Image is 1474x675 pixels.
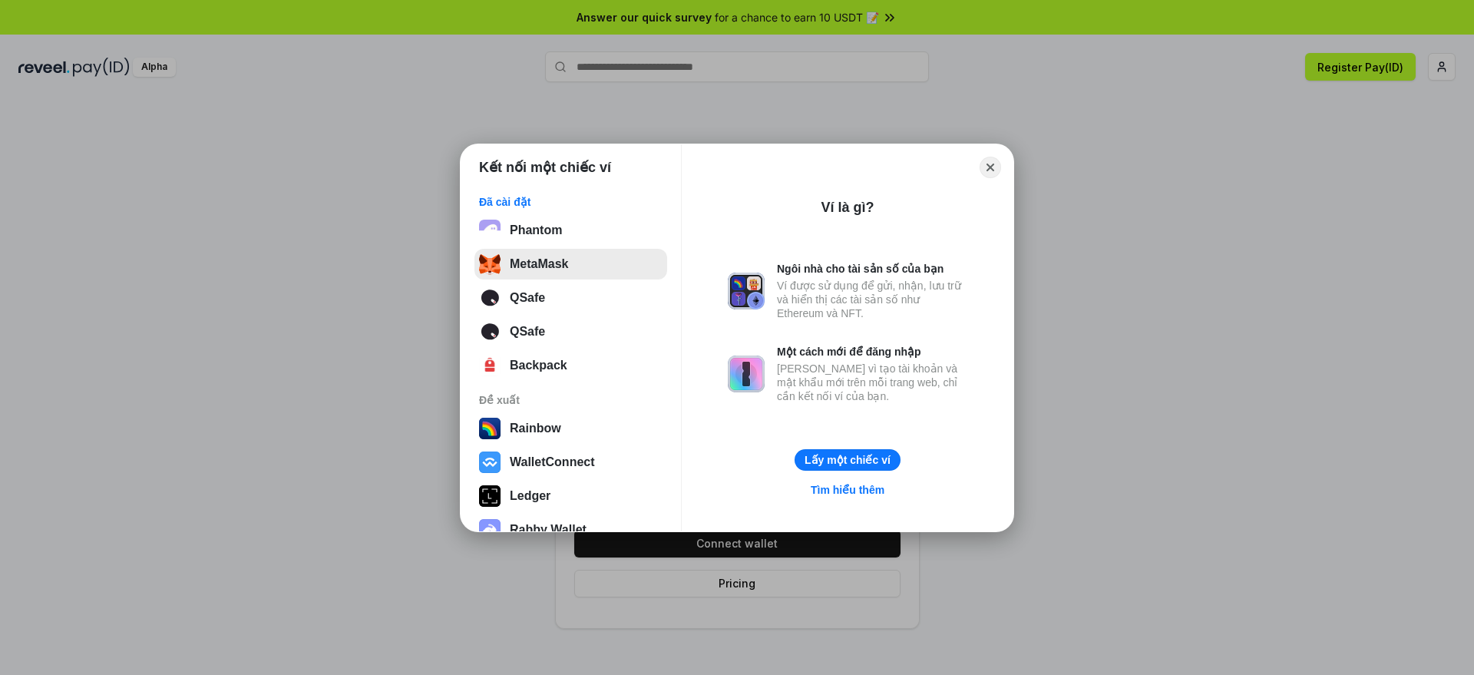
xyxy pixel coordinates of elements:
button: QSafe [474,283,667,313]
div: MetaMask [510,257,568,271]
img: epq2vO3P5aLWl15yRS7Q49p1fHTx2Sgh99jU3kfXv7cnPATIVQHAx5oQs66JWv3SWEjHOsb3kKgmE5WNBxBId7C8gm8wEgOvz... [479,220,501,241]
div: Ví được sử dụng để gửi, nhận, lưu trữ và hiển thị các tài sản số như Ethereum và NFT. [777,279,967,320]
div: Ledger [510,489,550,503]
img: svg+xml,%3Csvg%20width%3D%2228%22%20height%3D%2228%22%20viewBox%3D%220%200%2028%2028%22%20fill%3D... [479,452,501,473]
img: svg+xml;base64,PD94bWwgdmVyc2lvbj0iMS4wIiBlbmNvZGluZz0iVVRGLTgiPz4KPHN2ZyB2ZXJzaW9uPSIxLjEiIHhtbG... [479,287,501,309]
div: Đề xuất [479,393,663,407]
div: Lấy một chiếc ví [805,453,891,467]
button: Rainbow [474,413,667,444]
button: Phantom [474,215,667,246]
button: QSafe [474,316,667,347]
button: WalletConnect [474,447,667,478]
img: svg+xml,%3Csvg%20xmlns%3D%22http%3A%2F%2Fwww.w3.org%2F2000%2Fsvg%22%20fill%3D%22none%22%20viewBox... [479,519,501,541]
div: [PERSON_NAME] vì tạo tài khoản và mật khẩu mới trên mỗi trang web, chỉ cần kết nối ví của bạn. [777,362,967,403]
img: svg+xml;base64,PD94bWwgdmVyc2lvbj0iMS4wIiBlbmNvZGluZz0iVVRGLTgiPz4KPHN2ZyB2ZXJzaW9uPSIxLjEiIHhtbG... [479,321,501,342]
button: Backpack [474,350,667,381]
button: MetaMask [474,249,667,280]
img: svg+xml,%3Csvg%20width%3D%22120%22%20height%3D%22120%22%20viewBox%3D%220%200%20120%20120%22%20fil... [479,418,501,439]
div: QSafe [510,291,545,305]
div: Một cách mới để đăng nhập [777,345,967,359]
button: Rabby Wallet [474,515,667,545]
div: Rabby Wallet [510,523,587,537]
div: Đã cài đặt [479,195,663,209]
div: WalletConnect [510,455,595,469]
h1: Kết nối một chiếc ví [479,158,611,177]
img: svg+xml,%3Csvg%20xmlns%3D%22http%3A%2F%2Fwww.w3.org%2F2000%2Fsvg%22%20width%3D%2228%22%20height%3... [479,485,501,507]
img: 4BxBxKvl5W07cAAAAASUVORK5CYII= [479,355,501,376]
button: Ledger [474,481,667,511]
button: Lấy một chiếc ví [795,449,901,471]
a: Tìm hiểu thêm [801,480,894,500]
img: svg+xml,%3Csvg%20xmlns%3D%22http%3A%2F%2Fwww.w3.org%2F2000%2Fsvg%22%20fill%3D%22none%22%20viewBox... [728,356,765,392]
div: Phantom [510,223,562,237]
div: Ngôi nhà cho tài sản số của bạn [777,262,967,276]
div: Rainbow [510,422,561,435]
div: QSafe [510,325,545,339]
div: Ví là gì? [821,198,874,217]
img: svg+xml;base64,PHN2ZyB3aWR0aD0iMzUiIGhlaWdodD0iMzQiIHZpZXdCb3g9IjAgMCAzNSAzNCIgZmlsbD0ibm9uZSIgeG... [479,253,501,275]
button: Close [980,157,1001,178]
div: Backpack [510,359,567,372]
div: Tìm hiểu thêm [811,483,884,497]
img: svg+xml,%3Csvg%20xmlns%3D%22http%3A%2F%2Fwww.w3.org%2F2000%2Fsvg%22%20fill%3D%22none%22%20viewBox... [728,273,765,309]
